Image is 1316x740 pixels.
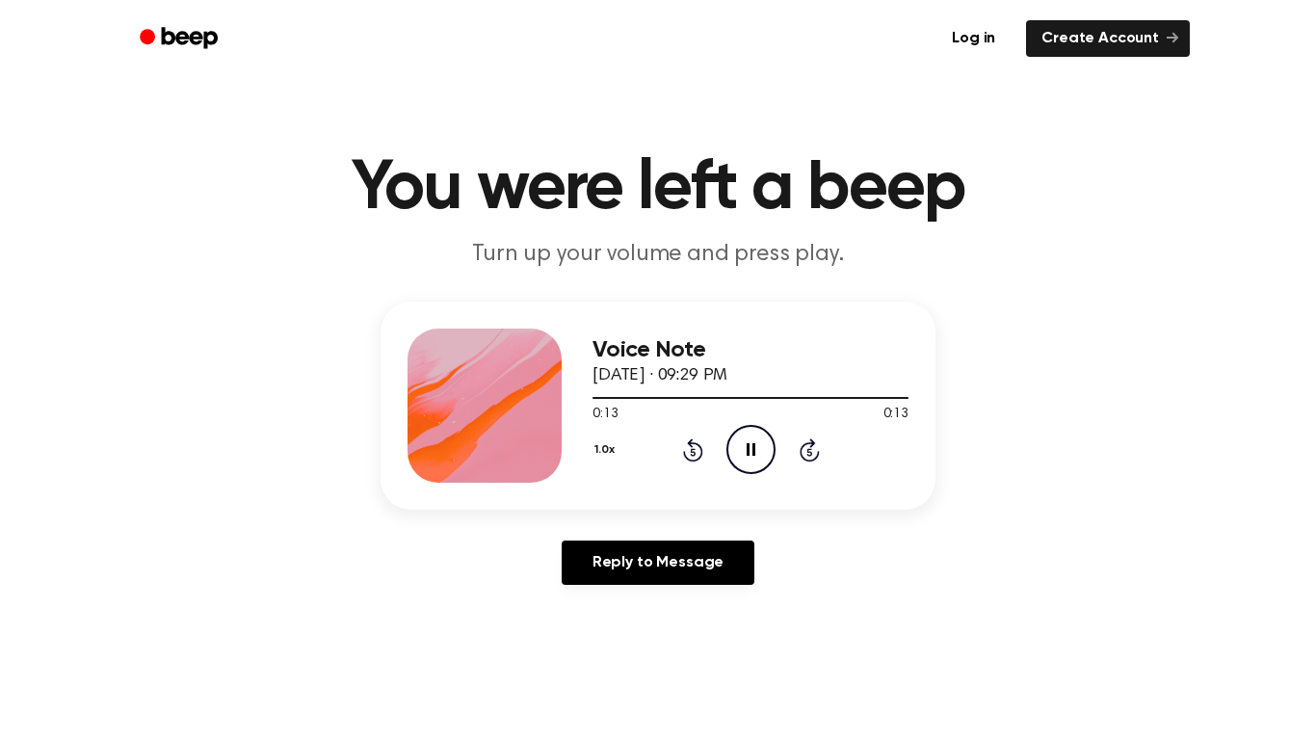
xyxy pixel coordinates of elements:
a: Beep [126,20,235,58]
h3: Voice Note [592,337,908,363]
p: Turn up your volume and press play. [288,239,1028,271]
span: 0:13 [883,405,908,425]
button: 1.0x [592,434,621,466]
a: Reply to Message [562,541,754,585]
a: Log in [933,16,1014,61]
span: 0:13 [592,405,618,425]
h1: You were left a beep [165,154,1151,224]
a: Create Account [1026,20,1190,57]
span: [DATE] · 09:29 PM [592,367,727,384]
